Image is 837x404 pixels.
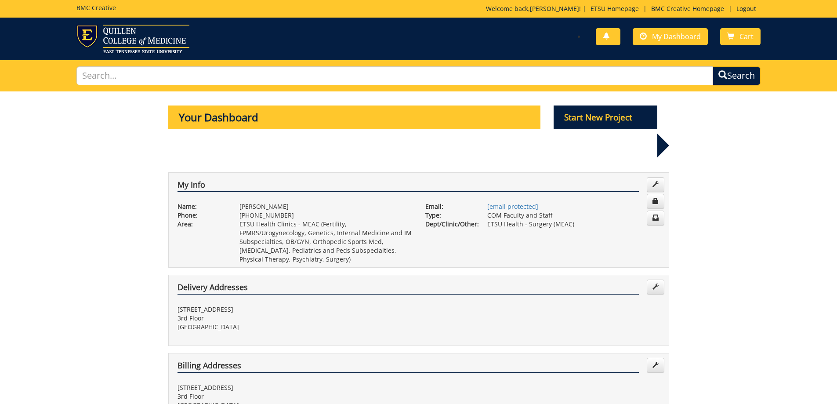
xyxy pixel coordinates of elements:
[487,202,538,211] a: [email protected]
[739,32,754,41] span: Cart
[178,283,639,295] h4: Delivery Addresses
[425,211,474,220] p: Type:
[586,4,643,13] a: ETSU Homepage
[720,28,761,45] a: Cart
[647,177,664,192] a: Edit Info
[168,106,541,129] p: Your Dashboard
[178,220,226,229] p: Area:
[239,220,412,264] p: ETSU Health Clinics - MEAC (Fertility, FPMRS/Urogynecology, Genetics, Internal Medicine and IM Su...
[76,66,714,85] input: Search...
[178,361,639,373] h4: Billing Addresses
[178,181,639,192] h4: My Info
[178,202,226,211] p: Name:
[239,211,412,220] p: [PHONE_NUMBER]
[425,202,474,211] p: Email:
[178,323,412,331] p: [GEOGRAPHIC_DATA]
[554,114,657,122] a: Start New Project
[732,4,761,13] a: Logout
[178,314,412,323] p: 3rd Floor
[178,383,412,392] p: [STREET_ADDRESS]
[178,392,412,401] p: 3rd Floor
[647,211,664,226] a: Change Communication Preferences
[530,4,579,13] a: [PERSON_NAME]
[178,211,226,220] p: Phone:
[652,32,701,41] span: My Dashboard
[554,106,657,129] p: Start New Project
[647,280,664,295] a: Edit Addresses
[486,4,761,13] p: Welcome back, ! | | |
[76,25,189,53] img: ETSU logo
[487,220,660,229] p: ETSU Health - Surgery (MEAC)
[76,4,116,11] h5: BMC Creative
[425,220,474,229] p: Dept/Clinic/Other:
[239,202,412,211] p: [PERSON_NAME]
[178,305,412,314] p: [STREET_ADDRESS]
[647,358,664,373] a: Edit Addresses
[647,4,728,13] a: BMC Creative Homepage
[713,66,761,85] button: Search
[487,211,660,220] p: COM Faculty and Staff
[633,28,708,45] a: My Dashboard
[647,194,664,209] a: Change Password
